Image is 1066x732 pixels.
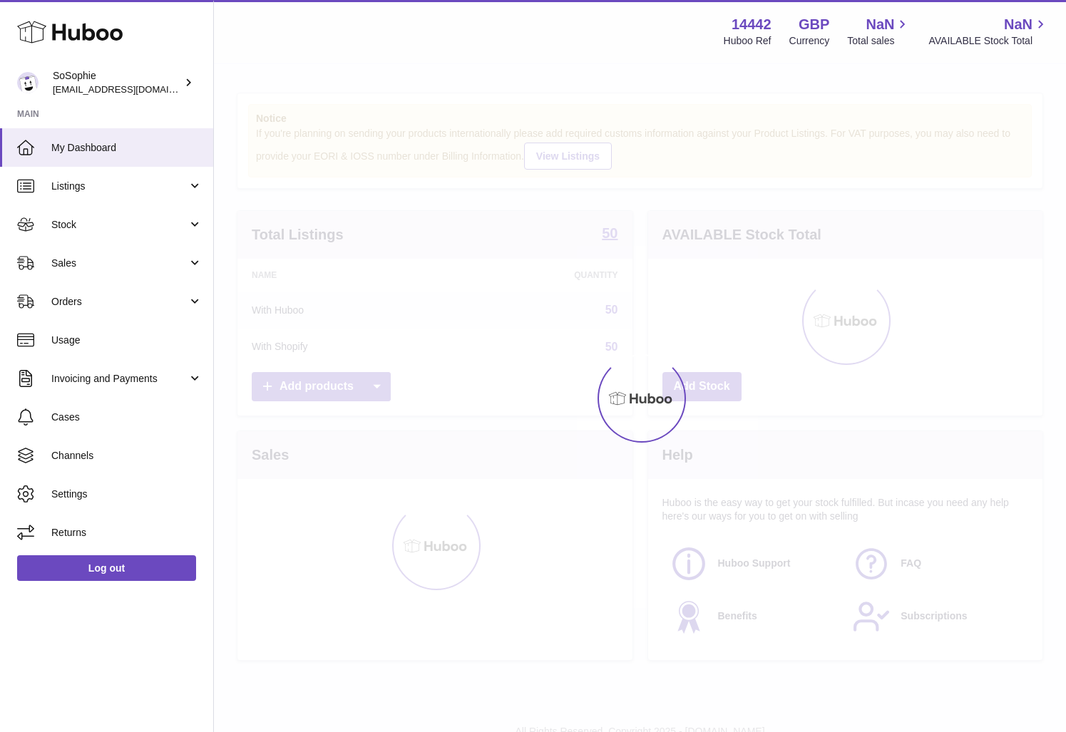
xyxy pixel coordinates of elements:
a: Log out [17,555,196,581]
span: Listings [51,180,188,193]
div: Huboo Ref [724,34,772,48]
span: Settings [51,488,203,501]
div: Currency [789,34,830,48]
span: Returns [51,526,203,540]
span: Stock [51,218,188,232]
a: NaN AVAILABLE Stock Total [928,15,1049,48]
img: info@thebigclick.co.uk [17,72,39,93]
span: [EMAIL_ADDRESS][DOMAIN_NAME] [53,83,210,95]
span: Usage [51,334,203,347]
span: Orders [51,295,188,309]
span: NaN [866,15,894,34]
span: Invoicing and Payments [51,372,188,386]
span: Cases [51,411,203,424]
div: SoSophie [53,69,181,96]
span: NaN [1004,15,1032,34]
span: My Dashboard [51,141,203,155]
a: NaN Total sales [847,15,911,48]
span: Total sales [847,34,911,48]
span: Sales [51,257,188,270]
strong: 14442 [732,15,772,34]
strong: GBP [799,15,829,34]
span: AVAILABLE Stock Total [928,34,1049,48]
span: Channels [51,449,203,463]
